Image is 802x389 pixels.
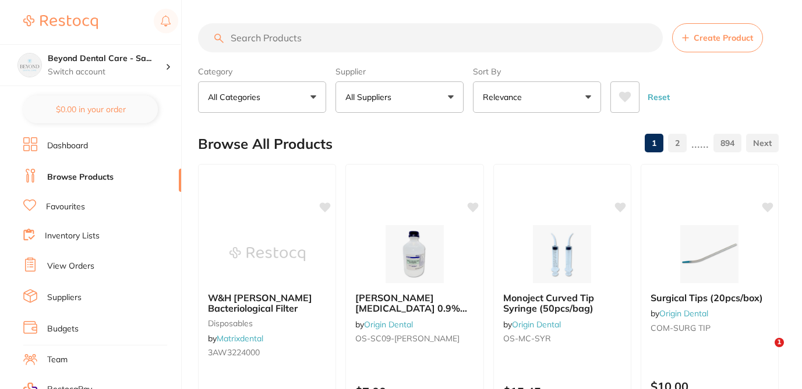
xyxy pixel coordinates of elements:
[659,308,708,319] a: Origin Dental
[355,319,413,330] span: by
[335,81,464,113] button: All Suppliers
[208,347,260,358] span: 3AW3224000
[668,131,687,155] a: 2
[483,91,527,103] p: Relevance
[651,292,769,303] b: Surgical Tips (20pcs/box)
[377,225,453,283] img: Baxter Sodium Chloride 0.9% for Irrigation 1000ml Bottle
[47,292,82,304] a: Suppliers
[208,91,265,103] p: All Categories
[713,131,741,155] a: 894
[208,292,326,314] b: W&H LISA Bacteriological Filter
[672,225,747,283] img: Surgical Tips (20pcs/box)
[512,319,561,330] a: Origin Dental
[651,292,763,304] span: Surgical Tips (20pcs/box)
[645,131,663,155] a: 1
[217,333,263,344] a: Matrixdental
[198,136,333,152] h2: Browse All Products
[651,323,711,333] span: COM-SURG TIP
[208,333,263,344] span: by
[23,15,98,29] img: Restocq Logo
[47,140,88,152] a: Dashboard
[691,137,709,150] p: ......
[524,225,600,283] img: Monoject Curved Tip Syringe (50pcs/bag)
[229,225,305,283] img: W&H LISA Bacteriological Filter
[355,333,460,344] span: OS-SC09-[PERSON_NAME]
[473,81,601,113] button: Relevance
[503,333,551,344] span: OS-MC-SYR
[23,9,98,35] a: Restocq Logo
[364,319,413,330] a: Origin Dental
[751,338,779,366] iframe: Intercom live chat
[47,172,114,183] a: Browse Products
[694,33,753,42] span: Create Product
[47,323,79,335] a: Budgets
[208,319,326,328] small: disposables
[198,81,326,113] button: All Categories
[335,66,464,77] label: Supplier
[18,53,41,77] img: Beyond Dental Care - Sandstone Point
[672,23,763,52] button: Create Product
[503,292,594,314] span: Monoject Curved Tip Syringe (50pcs/bag)
[503,319,561,330] span: by
[775,338,784,347] span: 1
[473,66,601,77] label: Sort By
[48,66,165,78] p: Switch account
[23,95,158,123] button: $0.00 in your order
[651,308,708,319] span: by
[355,292,474,314] b: Baxter Sodium Chloride 0.9% for Irrigation 1000ml Bottle
[198,23,663,52] input: Search Products
[46,201,85,213] a: Favourites
[503,292,621,314] b: Monoject Curved Tip Syringe (50pcs/bag)
[47,260,94,272] a: View Orders
[644,81,673,113] button: Reset
[47,354,68,366] a: Team
[45,230,100,242] a: Inventory Lists
[355,292,467,336] span: [PERSON_NAME] [MEDICAL_DATA] 0.9% for Irrigation 1000ml Bottle
[345,91,396,103] p: All Suppliers
[48,53,165,65] h4: Beyond Dental Care - Sandstone Point
[208,292,312,314] span: W&H [PERSON_NAME] Bacteriological Filter
[198,66,326,77] label: Category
